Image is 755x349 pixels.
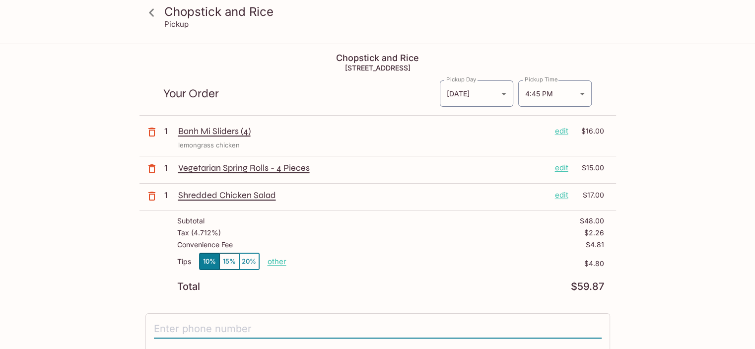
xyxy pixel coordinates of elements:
button: 20% [239,253,259,270]
p: Total [177,282,200,291]
input: Enter phone number [154,320,602,339]
div: [DATE] [440,80,513,107]
p: Pickup [164,19,189,29]
div: 4:45 PM [518,80,592,107]
button: other [268,257,286,266]
p: Convenience Fee [177,241,233,249]
p: $4.81 [586,241,604,249]
p: $48.00 [580,217,604,225]
button: 15% [219,253,239,270]
p: $2.26 [584,229,604,237]
p: Shredded Chicken Salad [178,190,547,201]
p: 1 [164,126,174,137]
button: 10% [200,253,219,270]
p: 1 [164,162,174,173]
p: Your Order [163,89,439,98]
p: Banh Mi Sliders (4) [178,126,547,137]
h5: [STREET_ADDRESS] [139,64,616,72]
p: lemongrass chicken [178,140,240,150]
p: edit [555,162,568,173]
label: Pickup Day [446,75,476,83]
p: $4.80 [286,260,604,268]
p: edit [555,190,568,201]
p: $17.00 [574,190,604,201]
p: Vegetarian Spring Rolls - 4 Pieces [178,162,547,173]
p: edit [555,126,568,137]
p: $15.00 [574,162,604,173]
h4: Chopstick and Rice [139,53,616,64]
p: Tips [177,258,191,266]
p: Tax ( 4.712% ) [177,229,221,237]
label: Pickup Time [525,75,558,83]
p: $16.00 [574,126,604,137]
p: $59.87 [571,282,604,291]
p: Subtotal [177,217,205,225]
h3: Chopstick and Rice [164,4,608,19]
p: 1 [164,190,174,201]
